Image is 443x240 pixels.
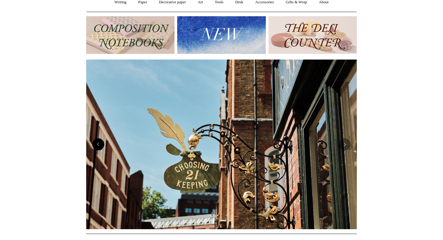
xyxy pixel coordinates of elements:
img: 202302 Composition ledgers.jpg__PID:69722ee6-fa44-49dd-a067-31375e5d54ec [86,16,174,54]
img: New.jpg__PID:f73bdf93-380a-4a35-bcfe-7823039498e1 [177,16,265,54]
button: Page 2 [218,228,225,229]
button: Previous [92,138,104,150]
button: Page 3 [228,228,234,229]
button: Page 1 [209,228,215,229]
img: The Deli Counter [269,16,357,54]
img: Copyright Choosing Keeping 20190711 LS Homepage 7.jpg__PID:4c49fdcc-9d5f-40e8-9753-f5038b35abb7 [86,60,357,229]
button: Next [339,138,351,150]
